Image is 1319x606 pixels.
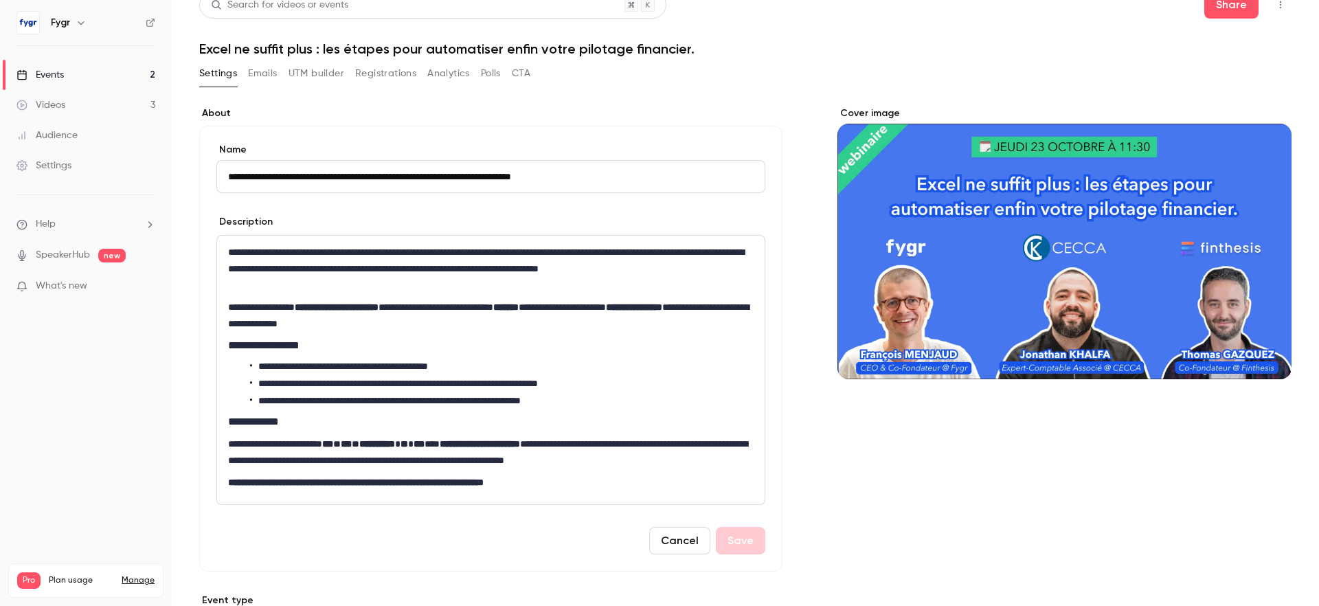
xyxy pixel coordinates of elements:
[216,235,765,505] section: description
[16,68,64,82] div: Events
[122,575,155,586] a: Manage
[289,63,344,85] button: UTM builder
[36,217,56,232] span: Help
[51,16,70,30] h6: Fygr
[36,279,87,293] span: What's new
[199,106,782,120] label: About
[36,248,90,262] a: SpeakerHub
[355,63,416,85] button: Registrations
[17,572,41,589] span: Pro
[199,63,237,85] button: Settings
[16,217,155,232] li: help-dropdown-opener
[199,41,1292,57] h1: Excel ne suffit plus : les étapes pour automatiser enfin votre pilotage financier.
[16,159,71,172] div: Settings
[16,128,78,142] div: Audience
[16,98,65,112] div: Videos
[649,527,710,554] button: Cancel
[837,106,1292,379] section: Cover image
[248,63,277,85] button: Emails
[17,12,39,34] img: Fygr
[512,63,530,85] button: CTA
[216,215,273,229] label: Description
[837,106,1292,120] label: Cover image
[49,575,113,586] span: Plan usage
[98,249,126,262] span: new
[139,280,155,293] iframe: Noticeable Trigger
[481,63,501,85] button: Polls
[216,143,765,157] label: Name
[217,236,765,504] div: editor
[427,63,470,85] button: Analytics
